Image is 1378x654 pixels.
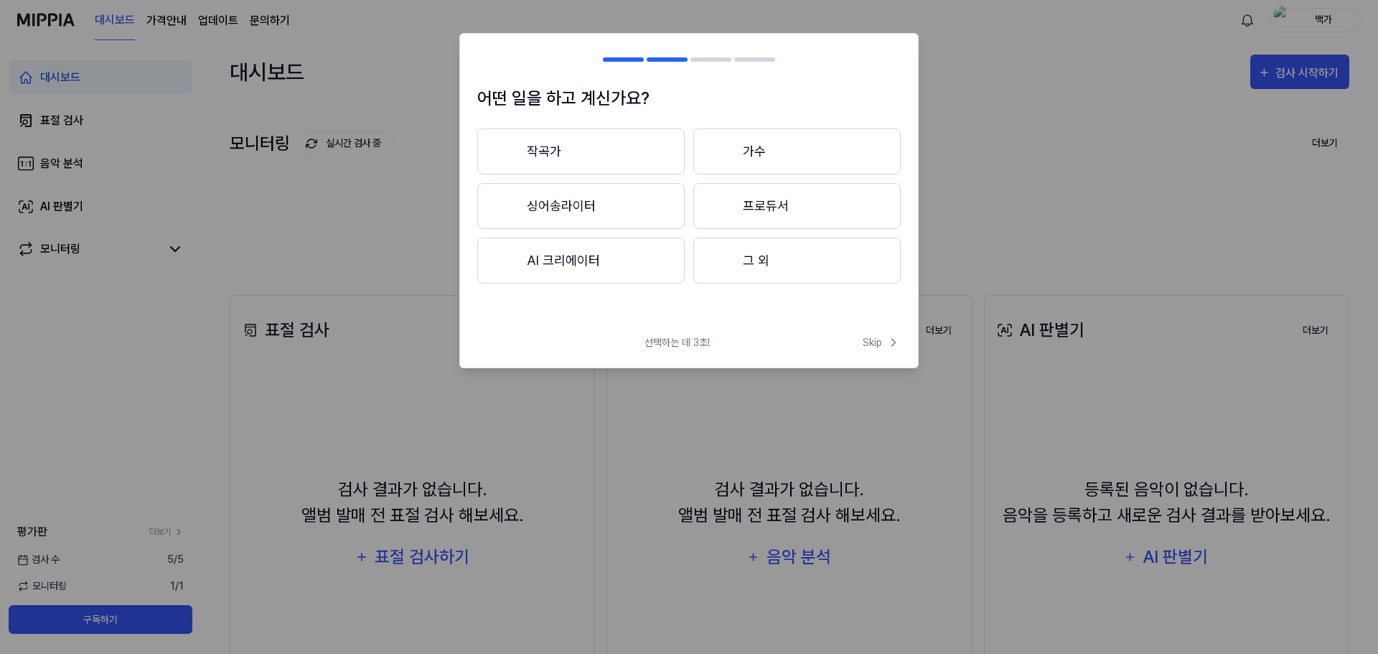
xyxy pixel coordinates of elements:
[693,238,901,284] button: 그 외
[860,335,901,350] button: Skip
[477,129,685,174] button: 작곡가
[477,183,685,229] button: 싱어송라이터
[477,85,901,111] h1: 어떤 일을 하고 계신가요?
[477,238,685,284] button: AI 크리에이터
[693,183,901,229] button: 프로듀서
[693,129,901,174] button: 가수
[645,335,710,350] span: 선택하는 데 3초!
[863,335,901,350] span: Skip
